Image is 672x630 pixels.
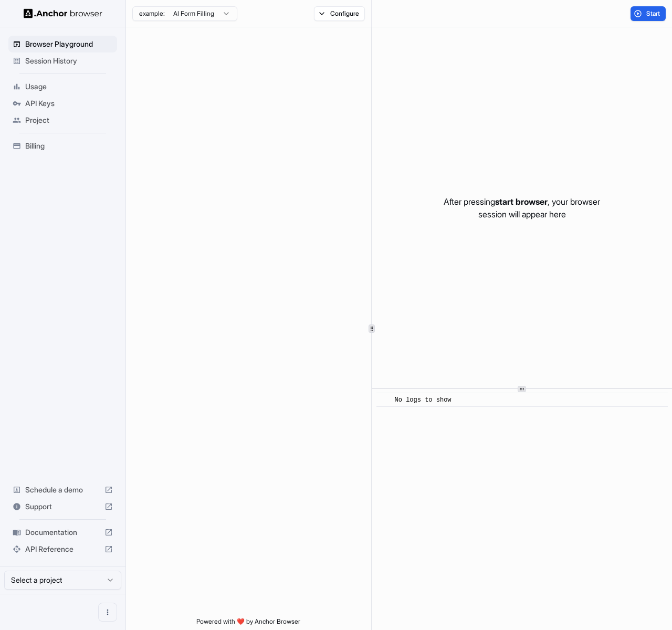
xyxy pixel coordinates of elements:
div: API Keys [8,95,117,112]
p: After pressing , your browser session will appear here [444,195,600,220]
div: Browser Playground [8,36,117,52]
span: No logs to show [395,396,451,404]
span: start browser [495,196,548,207]
div: Schedule a demo [8,481,117,498]
button: Start [631,6,666,21]
div: Documentation [8,524,117,541]
span: Usage [25,81,113,92]
img: Anchor Logo [24,8,102,18]
div: Session History [8,52,117,69]
span: Schedule a demo [25,485,100,495]
div: Project [8,112,117,129]
button: Open menu [98,603,117,622]
span: Project [25,115,113,125]
span: Support [25,501,100,512]
span: API Keys [25,98,113,109]
span: Documentation [25,527,100,538]
div: Usage [8,78,117,95]
div: Billing [8,138,117,154]
span: Session History [25,56,113,66]
span: Billing [25,141,113,151]
div: API Reference [8,541,117,558]
span: Powered with ❤️ by Anchor Browser [196,617,300,630]
span: ​ [382,395,387,405]
span: API Reference [25,544,100,554]
span: example: [139,9,165,18]
span: Start [646,9,661,18]
button: Configure [314,6,365,21]
div: Support [8,498,117,515]
span: Browser Playground [25,39,113,49]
